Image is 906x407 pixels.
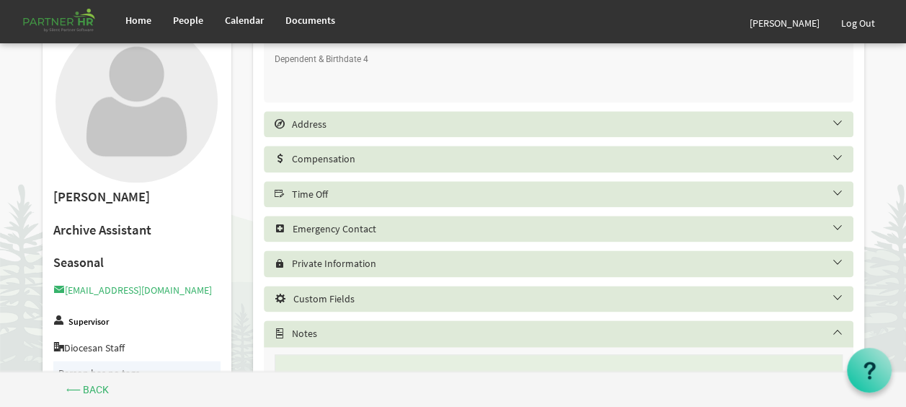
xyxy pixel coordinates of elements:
[275,328,864,339] h5: Notes
[173,14,203,27] span: People
[275,258,285,268] span: Select
[275,223,864,235] h5: Emergency Contact
[225,14,264,27] span: Calendar
[275,189,285,199] span: Select
[53,222,221,237] h2: Archive Assistant
[285,14,335,27] span: Documents
[55,20,218,183] img: User with no profile picture
[275,293,864,305] h5: Custom Fields
[739,3,830,43] a: [PERSON_NAME]
[275,55,368,64] label: Dependent & Birthdate 4
[275,154,285,164] span: Select
[830,3,886,43] a: Log Out
[68,318,109,327] label: Supervisor
[275,119,285,129] span: Select
[58,366,216,380] div: Person has no tags
[275,328,285,338] span: Select
[53,190,221,205] h2: [PERSON_NAME]
[275,224,285,234] span: Select
[275,153,864,165] h5: Compensation
[275,188,864,200] h5: Time Off
[53,341,221,353] h5: Diocesan Staff
[275,258,864,269] h5: Private Information
[125,14,151,27] span: Home
[53,283,212,296] a: [EMAIL_ADDRESS][DOMAIN_NAME]
[275,118,864,130] h5: Address
[275,294,286,304] span: Select
[53,255,221,270] h4: Seasonal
